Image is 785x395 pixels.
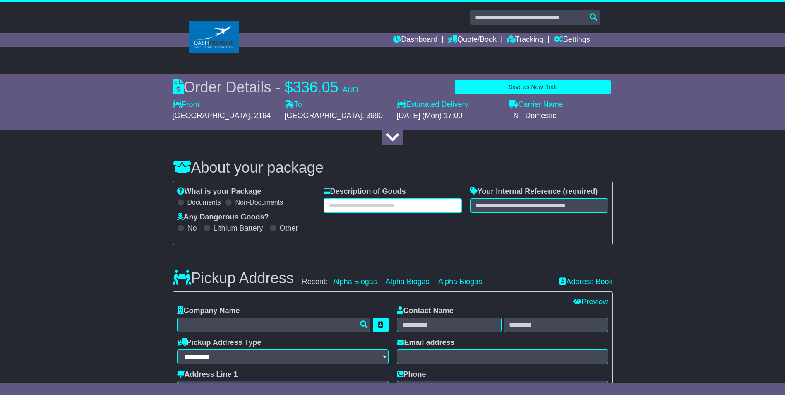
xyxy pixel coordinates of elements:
[386,277,430,286] a: Alpha Biogas
[177,187,262,196] label: What is your Package
[302,277,552,287] div: Recent:
[177,213,269,222] label: Any Dangerous Goods?
[173,100,199,109] label: From
[397,306,454,316] label: Contact Name
[397,370,426,379] label: Phone
[324,187,406,196] label: Description of Goods
[250,111,271,120] span: , 2164
[173,111,250,120] span: [GEOGRAPHIC_DATA]
[173,78,358,96] div: Order Details -
[397,100,501,109] label: Estimated Delivery
[509,100,563,109] label: Carrier Name
[362,111,383,120] span: , 3690
[448,33,497,47] a: Quote/Book
[177,370,238,379] label: Address Line 1
[509,111,613,120] div: TNT Domestic
[393,33,437,47] a: Dashboard
[214,224,263,233] label: Lithium Battery
[455,80,610,94] button: Save as New Draft
[280,224,298,233] label: Other
[285,111,362,120] span: [GEOGRAPHIC_DATA]
[507,33,543,47] a: Tracking
[187,224,197,233] label: No
[573,298,608,306] a: Preview
[397,111,501,120] div: [DATE] (Mon) 17:00
[554,33,590,47] a: Settings
[173,159,613,176] h3: About your package
[235,198,283,206] label: Non-Documents
[343,86,358,94] span: AUD
[559,277,612,287] a: Address Book
[293,79,338,96] span: 336.05
[285,79,293,96] span: $
[173,270,294,287] h3: Pickup Address
[187,198,221,206] label: Documents
[397,338,455,347] label: Email address
[177,306,240,316] label: Company Name
[285,100,302,109] label: To
[333,277,377,286] a: Alpha Biogas
[470,187,598,196] label: Your Internal Reference (required)
[177,338,262,347] label: Pickup Address Type
[438,277,482,286] a: Alpha Biogas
